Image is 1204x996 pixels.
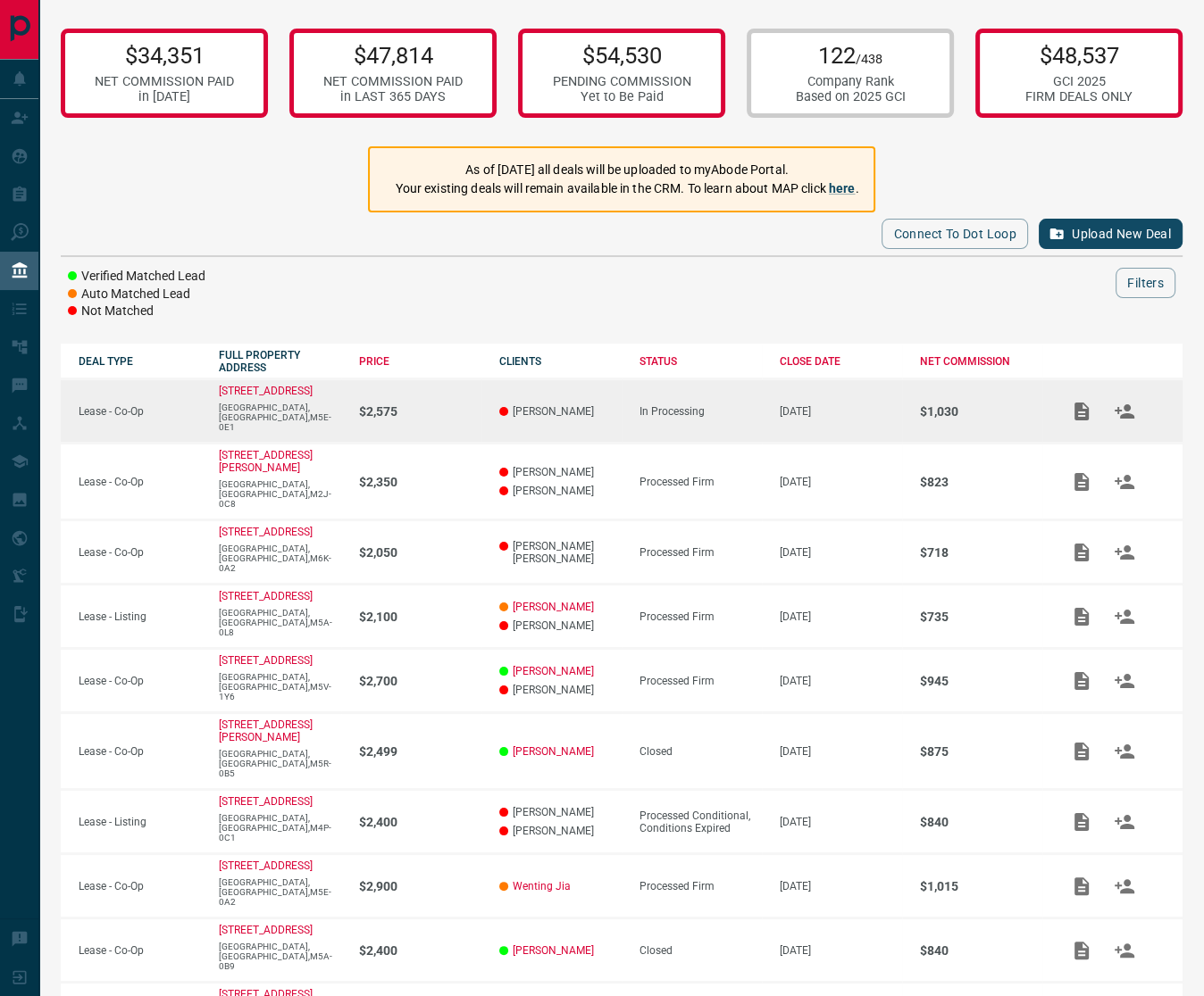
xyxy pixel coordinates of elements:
[219,449,313,474] a: [STREET_ADDRESS][PERSON_NAME]
[219,859,313,872] a: [STREET_ADDRESS]
[780,745,902,758] p: [DATE]
[219,672,341,701] p: [GEOGRAPHIC_DATA],[GEOGRAPHIC_DATA],M5V-1Y6
[359,545,481,560] p: $2,050
[1103,475,1146,487] span: Match Clients
[219,654,313,667] p: [STREET_ADDRESS]
[79,355,201,368] div: DEAL TYPE
[1025,89,1133,104] div: FIRM DEALS ONLY
[1103,815,1146,827] span: Match Clients
[920,815,1042,829] p: $840
[499,485,622,497] p: [PERSON_NAME]
[219,749,341,778] p: [GEOGRAPHIC_DATA],[GEOGRAPHIC_DATA],M5R-0B5
[219,385,313,397] a: [STREET_ADDRESS]
[829,181,856,195] a: here
[513,944,594,957] a: [PERSON_NAME]
[1060,610,1103,622] span: Add / View Documents
[796,42,906,69] p: 122
[1060,545,1103,558] span: Add / View Documents
[780,675,902,687] p: [DATE]
[640,880,762,892] div: Processed Firm
[219,526,313,538] a: [STREET_ADDRESS]
[640,610,762,623] div: Processed Firm
[1060,475,1103,487] span: Add / View Documents
[359,404,481,419] p: $2,575
[780,610,902,623] p: [DATE]
[780,944,902,957] p: [DATE]
[780,880,902,892] p: [DATE]
[1060,404,1103,417] span: Add / View Documents
[499,619,622,632] p: [PERSON_NAME]
[79,476,201,488] p: Lease - Co-Op
[95,89,234,104] div: in [DATE]
[1103,943,1146,956] span: Match Clients
[79,405,201,418] p: Lease - Co-Op
[219,590,313,602] a: [STREET_ADDRESS]
[920,355,1042,368] div: NET COMMISSION
[499,540,622,565] p: [PERSON_NAME] [PERSON_NAME]
[79,745,201,758] p: Lease - Co-Op
[553,89,691,104] div: Yet to Be Paid
[79,816,201,828] p: Lease - Listing
[323,42,463,69] p: $47,814
[882,219,1028,249] button: Connect to Dot Loop
[359,475,481,489] p: $2,350
[1025,42,1133,69] p: $48,537
[553,74,691,89] div: PENDING COMMISSION
[553,42,691,69] p: $54,530
[219,795,313,808] a: [STREET_ADDRESS]
[1060,744,1103,757] span: Add / View Documents
[95,42,234,69] p: $34,351
[219,924,313,936] a: [STREET_ADDRESS]
[513,601,594,613] a: [PERSON_NAME]
[219,544,341,573] p: [GEOGRAPHIC_DATA],[GEOGRAPHIC_DATA],M6K-0A2
[79,546,201,559] p: Lease - Co-Op
[499,355,622,368] div: CLIENTS
[1025,74,1133,89] div: GCI 2025
[359,674,481,688] p: $2,700
[513,880,571,892] a: Wenting Jia
[68,303,205,320] li: Not Matched
[513,665,594,677] a: [PERSON_NAME]
[796,89,906,104] div: Based on 2025 GCI
[68,286,205,303] li: Auto Matched Lead
[219,813,341,842] p: [GEOGRAPHIC_DATA],[GEOGRAPHIC_DATA],M4P-0C1
[79,675,201,687] p: Lease - Co-Op
[499,466,622,478] p: [PERSON_NAME]
[79,610,201,623] p: Lease - Listing
[395,161,858,179] p: As of [DATE] all deals will be uploaded to myAbode Portal.
[920,943,1042,958] p: $840
[359,744,481,759] p: $2,499
[780,816,902,828] p: [DATE]
[359,879,481,893] p: $2,900
[95,74,234,89] div: NET COMMISSION PAID
[920,879,1042,893] p: $1,015
[1103,674,1146,686] span: Match Clients
[1116,268,1175,298] button: Filters
[640,405,762,418] div: In Processing
[499,684,622,696] p: [PERSON_NAME]
[323,89,463,104] div: in LAST 365 DAYS
[780,405,902,418] p: [DATE]
[359,355,481,368] div: PRICE
[1103,879,1146,892] span: Match Clients
[219,608,341,637] p: [GEOGRAPHIC_DATA],[GEOGRAPHIC_DATA],M5A-0L8
[1039,219,1183,249] button: Upload New Deal
[796,74,906,89] div: Company Rank
[219,718,313,743] a: [STREET_ADDRESS][PERSON_NAME]
[920,404,1042,419] p: $1,030
[79,944,201,957] p: Lease - Co-Op
[920,545,1042,560] p: $718
[1060,943,1103,956] span: Add / View Documents
[640,944,762,957] div: Closed
[640,546,762,559] div: Processed Firm
[640,355,762,368] div: STATUS
[1103,404,1146,417] span: Match Clients
[1103,545,1146,558] span: Match Clients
